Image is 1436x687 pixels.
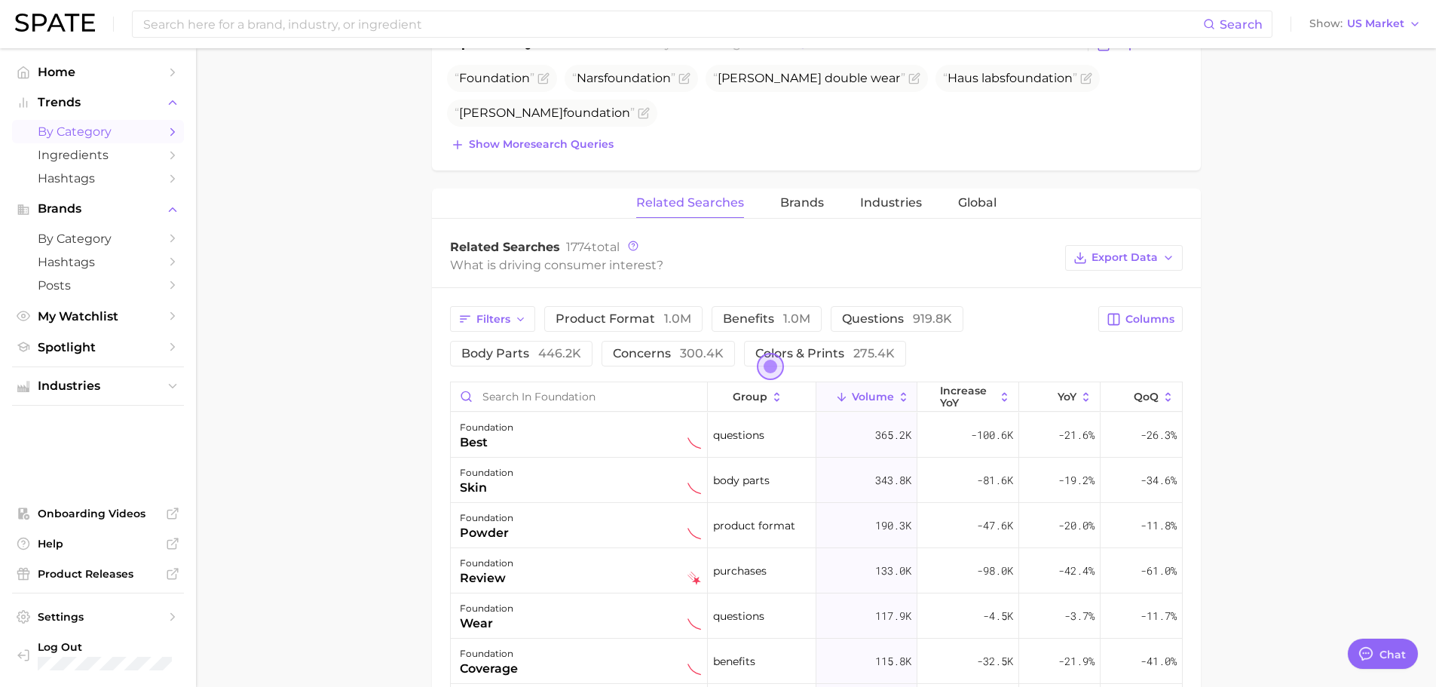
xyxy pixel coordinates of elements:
[451,593,1182,639] button: foundationwearsustained declinerquestions117.9k-4.5k-3.7%-11.7%
[875,426,911,444] span: 365.2k
[38,640,281,654] span: Log Out
[908,72,920,84] button: Flag as miscategorized or irrelevant
[1041,41,1064,49] span: Text
[913,311,952,326] span: 919.8k
[638,107,650,119] button: Flag as miscategorized or irrelevant
[455,106,635,120] span: [PERSON_NAME]
[12,606,184,628] a: Settings
[604,71,671,85] span: foundation
[1064,607,1095,625] span: -3.7%
[38,96,158,109] span: Trends
[460,419,513,437] div: foundation
[687,662,701,676] img: sustained decliner
[460,600,513,618] div: foundation
[1058,391,1076,403] span: YoY
[687,526,701,540] img: sustained decliner
[1092,251,1158,264] span: Export Data
[1058,652,1095,670] span: -21.9%
[853,346,895,360] span: 275.4k
[1141,426,1177,444] span: -26.3%
[12,60,184,84] a: Home
[38,278,158,293] span: Posts
[451,382,707,411] input: Search in foundation
[852,391,894,403] span: Volume
[38,148,158,162] span: Ingredients
[460,615,513,633] div: wear
[563,106,630,120] span: foundation
[476,313,510,326] span: Filters
[1134,391,1159,403] span: QoQ
[12,167,184,190] a: Hashtags
[1309,20,1343,28] span: Show
[566,240,620,254] span: total
[1141,607,1177,625] span: -11.7%
[461,346,581,360] span: body parts
[469,138,614,151] span: Show more search queries
[38,65,158,79] span: Home
[1058,471,1095,489] span: -19.2%
[12,336,184,359] a: Spotlight
[1006,71,1073,85] span: foundation
[459,71,530,85] span: Foundation
[15,14,95,32] img: SPATE
[450,240,560,254] span: Related Searches
[687,617,701,630] img: sustained decliner
[460,509,513,527] div: foundation
[1058,517,1095,535] span: -20.0%
[680,346,724,360] span: 300.4k
[12,502,184,525] a: Onboarding Videos
[1141,517,1177,535] span: -11.8%
[977,562,1013,580] span: -98.0k
[757,353,784,380] button: Open the dialog
[12,375,184,397] button: Industries
[983,607,1013,625] span: -4.5k
[713,517,795,535] span: product format
[451,503,1182,548] button: foundationpowdersustained declinerproduct format190.3k-47.6k-20.0%-11.8%
[38,537,158,551] span: Help
[733,391,767,403] span: group
[713,607,764,625] span: questions
[708,382,816,412] button: group
[451,548,1182,593] button: foundationreviewfalling starpurchases133.0k-98.0k-42.4%-61.0%
[636,196,744,210] span: Related Searches
[943,71,1077,85] span: Haus labs
[589,36,657,51] span: foundation
[447,134,617,155] button: Show moresearch queries
[1101,382,1182,412] button: QoQ
[687,572,701,585] img: falling star
[451,639,1182,684] button: foundationcoveragesustained declinerbenefits115.8k-32.5k-21.9%-41.0%
[860,196,922,210] span: Industries
[1141,562,1177,580] span: -61.0%
[687,436,701,449] img: sustained decliner
[12,305,184,328] a: My Watchlist
[556,311,691,326] span: product format
[1306,14,1425,34] button: ShowUS Market
[721,36,794,51] span: high to low
[12,227,184,250] a: by Category
[713,71,905,85] span: [PERSON_NAME] double wear
[875,517,911,535] span: 190.3k
[1058,426,1095,444] span: -21.6%
[12,143,184,167] a: Ingredients
[12,274,184,297] a: Posts
[958,196,997,210] span: Global
[38,507,158,520] span: Onboarding Videos
[1347,20,1404,28] span: US Market
[1058,562,1095,580] span: -42.4%
[940,385,995,409] span: increase YoY
[572,71,675,85] span: Nars
[1065,245,1183,271] button: Export Data
[38,610,158,624] span: Settings
[38,171,158,186] span: Hashtags
[460,569,513,587] div: review
[1080,72,1092,84] button: Flag as miscategorized or irrelevant
[451,458,1182,503] button: foundationskinsustained declinerbody parts343.8k-81.6k-19.2%-34.6%
[875,471,911,489] span: 343.8k
[687,481,701,495] img: sustained decliner
[38,340,158,354] span: Spotlight
[566,240,592,254] span: 1774
[12,636,184,675] a: Log out. Currently logged in with e-mail karolina.bakalarova@hourglasscosmetics.com.
[460,645,518,663] div: foundation
[971,426,1013,444] span: -100.6k
[12,198,184,220] button: Brands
